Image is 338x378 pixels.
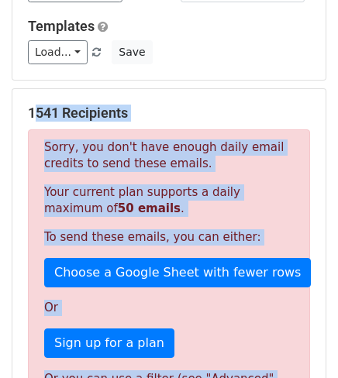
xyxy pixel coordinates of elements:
[118,201,181,215] strong: 50 emails
[44,184,294,217] p: Your current plan supports a daily maximum of .
[112,40,152,64] button: Save
[28,18,95,34] a: Templates
[44,258,311,287] a: Choose a Google Sheet with fewer rows
[44,139,294,172] p: Sorry, you don't have enough daily email credits to send these emails.
[28,105,310,122] h5: 1541 Recipients
[44,229,294,246] p: To send these emails, you can either:
[44,300,294,316] p: Or
[260,304,338,378] div: أداة الدردشة
[28,40,88,64] a: Load...
[260,304,338,378] iframe: Chat Widget
[44,328,174,358] a: Sign up for a plan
